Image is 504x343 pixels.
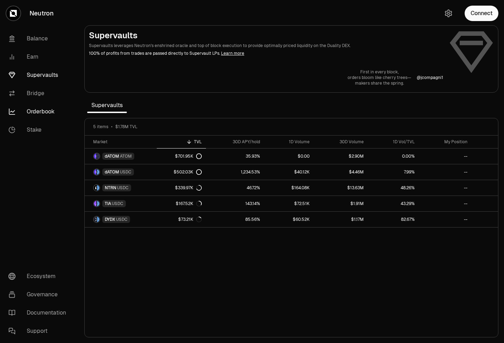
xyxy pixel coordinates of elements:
a: NTRN LogoUSDC LogoNTRNUSDC [85,180,157,196]
a: Governance [3,285,76,304]
img: USDC Logo [97,201,99,206]
span: NTRN [105,185,116,191]
span: ATOM [120,153,132,159]
a: Bridge [3,84,76,103]
a: 0.00% [368,149,419,164]
span: Supervaults [87,98,127,112]
a: Balance [3,29,76,48]
a: $502.03K [157,164,206,180]
span: USDC [120,169,131,175]
a: Learn more [221,51,244,56]
p: orders bloom like cherry trees— [348,75,411,80]
a: Documentation [3,304,76,322]
a: DYDX LogoUSDC LogoDYDXUSDC [85,212,157,227]
a: -- [419,196,472,211]
span: dATOM [105,153,119,159]
a: 1,234.53% [206,164,264,180]
a: TIA LogoUSDC LogoTIAUSDC [85,196,157,211]
a: Orderbook [3,103,76,121]
div: TVL [161,139,201,145]
span: USDC [112,201,123,206]
a: First in every block,orders bloom like cherry trees—makers share the spring. [348,69,411,86]
a: 43.29% [368,196,419,211]
img: TIA Logo [94,201,96,206]
span: dATOM [105,169,119,175]
a: $72.51K [264,196,314,211]
a: dATOM LogoATOM LogodATOMATOM [85,149,157,164]
a: Supervaults [3,66,76,84]
a: $13.63M [314,180,368,196]
a: $73.21K [157,212,206,227]
div: $73.21K [178,217,202,222]
div: My Position [423,139,467,145]
a: 35.93% [206,149,264,164]
img: ATOM Logo [97,153,99,159]
div: Market [93,139,153,145]
a: $0.00 [264,149,314,164]
img: dATOM Logo [94,153,96,159]
a: -- [419,164,472,180]
p: makers share the spring. [348,80,411,86]
div: 30D Volume [318,139,364,145]
a: $1.91M [314,196,368,211]
span: $1.78M TVL [115,124,137,130]
a: 85.56% [206,212,264,227]
a: Stake [3,121,76,139]
span: DYDX [105,217,115,222]
img: USDC Logo [97,169,99,175]
a: -- [419,149,472,164]
a: dATOM LogoUSDC LogodATOMUSDC [85,164,157,180]
img: USDC Logo [97,185,99,191]
p: First in every block, [348,69,411,75]
div: $167.52K [176,201,202,206]
a: @jcompagni1 [417,75,443,80]
div: 30D APY/hold [210,139,260,145]
p: 100% of profits from trades are passed directly to Supervault LPs. [89,50,443,57]
p: @ jcompagni1 [417,75,443,80]
a: $339.97K [157,180,206,196]
span: USDC [116,217,128,222]
a: Ecosystem [3,267,76,285]
img: DYDX Logo [94,217,96,222]
a: 46.72% [206,180,264,196]
a: $4.46M [314,164,368,180]
div: $701.95K [175,153,202,159]
a: $60.52K [264,212,314,227]
span: 5 items [93,124,108,130]
a: $40.12K [264,164,314,180]
a: $701.95K [157,149,206,164]
a: 7.99% [368,164,419,180]
a: $164.08K [264,180,314,196]
a: $167.52K [157,196,206,211]
p: Supervaults leverages Neutron's enshrined oracle and top of block execution to provide optimally ... [89,42,443,49]
div: $502.03K [174,169,202,175]
img: USDC Logo [97,217,99,222]
a: 48.26% [368,180,419,196]
a: -- [419,180,472,196]
a: $1.17M [314,212,368,227]
img: dATOM Logo [94,169,96,175]
div: 1D Vol/TVL [372,139,415,145]
a: Earn [3,48,76,66]
span: USDC [117,185,129,191]
div: 1D Volume [269,139,310,145]
a: $2.90M [314,149,368,164]
a: 82.67% [368,212,419,227]
h2: Supervaults [89,30,443,41]
a: 143.14% [206,196,264,211]
img: NTRN Logo [94,185,96,191]
a: Support [3,322,76,340]
span: TIA [105,201,111,206]
a: -- [419,212,472,227]
button: Connect [465,6,498,21]
div: $339.97K [175,185,202,191]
